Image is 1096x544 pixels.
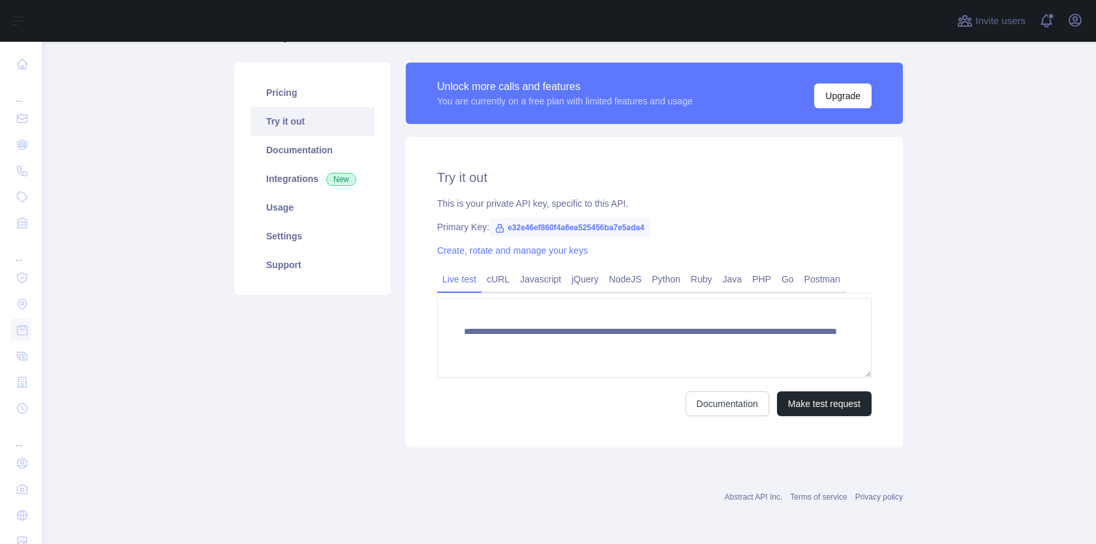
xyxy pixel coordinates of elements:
[10,423,31,449] div: ...
[975,14,1026,29] span: Invite users
[814,83,872,108] button: Upgrade
[251,164,374,193] a: Integrations New
[437,168,872,187] h2: Try it out
[725,492,783,502] a: Abstract API Inc.
[326,173,356,186] span: New
[647,269,686,290] a: Python
[251,193,374,222] a: Usage
[776,269,799,290] a: Go
[437,79,693,95] div: Unlock more calls and features
[437,269,481,290] a: Live test
[777,391,872,416] button: Make test request
[747,269,776,290] a: PHP
[251,222,374,250] a: Settings
[437,95,693,108] div: You are currently on a free plan with limited features and usage
[790,492,847,502] a: Terms of service
[718,269,748,290] a: Java
[855,492,903,502] a: Privacy policy
[954,10,1028,31] button: Invite users
[515,269,566,290] a: Javascript
[686,391,769,416] a: Documentation
[437,220,872,234] div: Primary Key:
[251,250,374,279] a: Support
[489,218,650,237] span: e32e46ef860f4a6ea525456ba7e5ada4
[603,269,647,290] a: NodeJS
[481,269,515,290] a: cURL
[251,107,374,136] a: Try it out
[437,197,872,210] div: This is your private API key, specific to this API.
[799,269,845,290] a: Postman
[566,269,603,290] a: jQuery
[686,269,718,290] a: Ruby
[10,237,31,264] div: ...
[251,136,374,164] a: Documentation
[437,245,588,256] a: Create, rotate and manage your keys
[251,78,374,107] a: Pricing
[10,78,31,104] div: ...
